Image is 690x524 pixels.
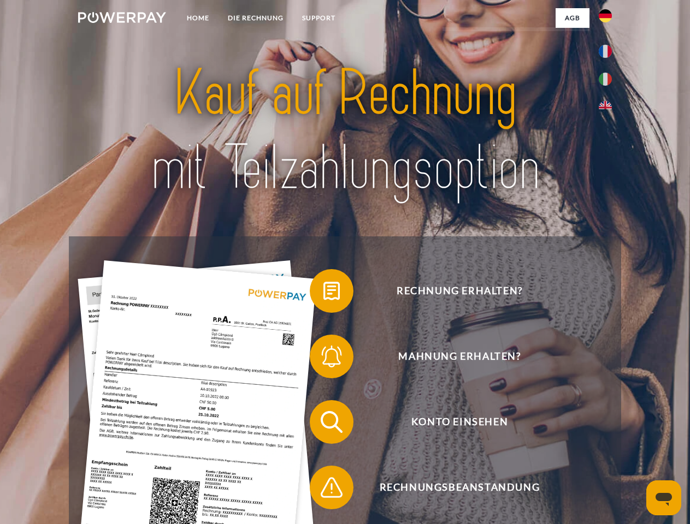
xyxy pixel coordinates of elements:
[310,269,594,313] button: Rechnung erhalten?
[310,466,594,509] button: Rechnungsbeanstandung
[318,474,345,501] img: qb_warning.svg
[293,8,345,28] a: SUPPORT
[599,73,612,86] img: it
[443,27,589,47] a: AGB (Kauf auf Rechnung)
[326,269,593,313] span: Rechnung erhalten?
[318,408,345,436] img: qb_search.svg
[178,8,219,28] a: Home
[104,52,586,209] img: title-powerpay_de.svg
[599,45,612,58] img: fr
[326,335,593,378] span: Mahnung erhalten?
[326,400,593,444] span: Konto einsehen
[318,343,345,370] img: qb_bell.svg
[310,400,594,444] button: Konto einsehen
[646,480,681,515] iframe: Schaltfläche zum Öffnen des Messaging-Fensters
[326,466,593,509] span: Rechnungsbeanstandung
[556,8,589,28] a: agb
[78,12,166,23] img: logo-powerpay-white.svg
[599,101,612,114] img: en
[318,277,345,305] img: qb_bill.svg
[599,9,612,22] img: de
[310,335,594,378] button: Mahnung erhalten?
[219,8,293,28] a: DIE RECHNUNG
